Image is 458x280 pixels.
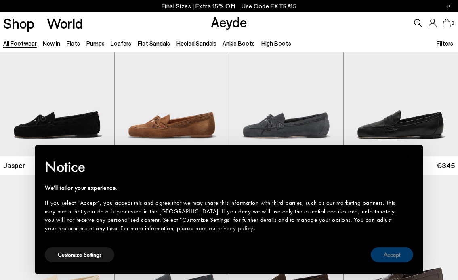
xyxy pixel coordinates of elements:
a: Next slide Previous slide [229,13,343,156]
span: Navigate to /collections/ss25-final-sizes [242,2,296,10]
h2: Notice [45,156,400,177]
a: Heeled Sandals [176,40,216,47]
button: Close this notice [400,148,420,167]
a: privacy policy [217,224,254,232]
a: Flat Sandals [138,40,170,47]
a: 0 [443,19,451,27]
a: Loafers [111,40,131,47]
p: Final Sizes | Extra 15% Off [162,1,297,11]
span: Jasper [3,160,25,171]
div: 1 / 6 [115,13,229,156]
a: High Boots [261,40,291,47]
img: Jasper Moccasin Loafers [115,13,229,156]
a: Next slide Previous slide [115,13,229,156]
a: Aeyde [211,13,247,30]
a: Shop [3,16,34,30]
img: Jasper Moccasin Loafers [229,13,343,156]
div: We'll tailor your experience. [45,184,400,192]
span: €345 [437,160,455,171]
button: Accept [371,247,413,262]
a: Flats [67,40,80,47]
a: New In [43,40,60,47]
span: 0 [451,21,455,25]
a: Ankle Boots [223,40,255,47]
a: World [47,16,83,30]
span: × [408,151,413,164]
div: 1 / 6 [229,13,343,156]
button: Customize Settings [45,247,114,262]
span: Filters [437,40,453,47]
a: All Footwear [3,40,37,47]
div: If you select "Accept", you accept this and agree that we may share this information with third p... [45,199,400,233]
a: Pumps [86,40,105,47]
